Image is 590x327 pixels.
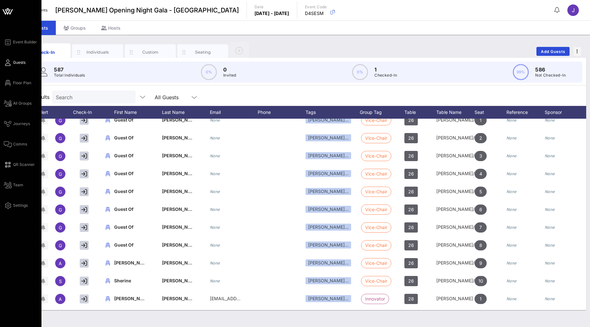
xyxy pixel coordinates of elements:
div: [PERSON_NAME]/VIP [436,254,475,272]
div: Seating [189,49,217,55]
span: Vice-Chair [365,276,387,286]
div: Check-In [31,49,59,56]
span: G [59,243,62,248]
span: Vice-Chair [365,151,387,161]
a: Floor Plan [4,79,31,87]
i: None [210,189,220,194]
div: [PERSON_NAME]/VIP [436,165,475,182]
span: 6 [479,204,482,215]
span: 1 [480,294,482,304]
span: 26 [408,187,414,197]
span: [PERSON_NAME] [162,260,200,265]
span: 26 [408,151,414,161]
span: Guest Of [114,117,134,123]
span: Guest Of [114,206,134,212]
span: G [59,207,62,212]
a: Comms [4,140,27,148]
span: Guest Of [114,171,134,176]
div: J [567,4,579,16]
a: Settings [4,202,28,209]
span: G [59,225,62,230]
i: None [506,296,517,301]
div: [PERSON_NAME]… [306,206,351,213]
span: [PERSON_NAME] [162,153,200,158]
div: [PERSON_NAME]… [306,259,351,266]
i: None [210,225,220,230]
span: All Groups [13,100,32,106]
span: Guests [13,60,26,65]
span: Vice-Chair [365,169,387,179]
span: Add Guests [541,49,566,54]
span: [EMAIL_ADDRESS][DOMAIN_NAME] [210,296,287,301]
i: None [210,243,220,248]
div: [PERSON_NAME]/VIP [436,129,475,147]
div: Table Name [436,106,475,119]
span: Guest Of [114,135,134,140]
p: 587 [54,66,85,73]
i: None [506,243,517,248]
div: [PERSON_NAME]/VIP [436,111,475,129]
span: 26 [408,240,414,250]
div: Sponsor [545,106,583,119]
span: [PERSON_NAME] [114,296,152,301]
div: [PERSON_NAME] [436,290,475,308]
span: 26 [408,169,414,179]
span: [PERSON_NAME] II [162,296,203,301]
span: G [59,136,62,141]
span: 28 [408,294,414,304]
i: None [210,136,220,140]
span: 7 [479,222,482,233]
div: [PERSON_NAME]… [306,134,351,141]
div: Alert [35,106,51,119]
span: Vice-Chair [365,115,387,125]
span: 9 [479,258,482,268]
div: [PERSON_NAME]… [306,188,351,195]
span: [PERSON_NAME] [162,135,200,140]
div: [PERSON_NAME]/VIP [436,182,475,200]
i: None [210,171,220,176]
p: Date [254,4,289,10]
div: [PERSON_NAME]… [306,224,351,231]
span: 26 [408,222,414,233]
span: Sherine [114,278,131,283]
span: [PERSON_NAME] [162,224,200,230]
i: None [545,243,555,248]
span: Comms [13,141,27,147]
div: [PERSON_NAME]/VIP [436,200,475,218]
i: None [506,207,517,212]
i: None [506,153,517,158]
i: None [545,225,555,230]
span: G [59,189,62,195]
span: Innovator [365,294,385,304]
p: D4SESM [305,10,327,17]
i: None [506,171,517,176]
span: Vice-Chair [365,258,387,268]
div: All Guests [155,94,179,100]
span: A [59,296,62,302]
button: Add Guests [536,47,570,56]
span: 26 [408,133,414,143]
i: None [210,279,220,283]
span: S [59,279,62,284]
i: None [506,118,517,123]
span: Vice-Chair [365,133,387,143]
div: Individuals [84,49,112,55]
div: Group Tag [360,106,404,119]
i: None [545,261,555,265]
i: None [506,279,517,283]
i: None [210,207,220,212]
p: 586 [535,66,566,73]
div: Tags [306,106,360,119]
span: 2 [479,133,482,143]
i: None [545,171,555,176]
div: Email [210,106,258,119]
div: Seat [475,106,506,119]
i: None [210,153,220,158]
p: 1 [374,66,397,73]
span: 8 [479,240,482,250]
span: Guest Of [114,242,134,248]
span: Vice-Chair [365,241,387,250]
span: Vice-Chair [365,223,387,232]
span: [PERSON_NAME] [162,206,200,212]
i: None [506,189,517,194]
